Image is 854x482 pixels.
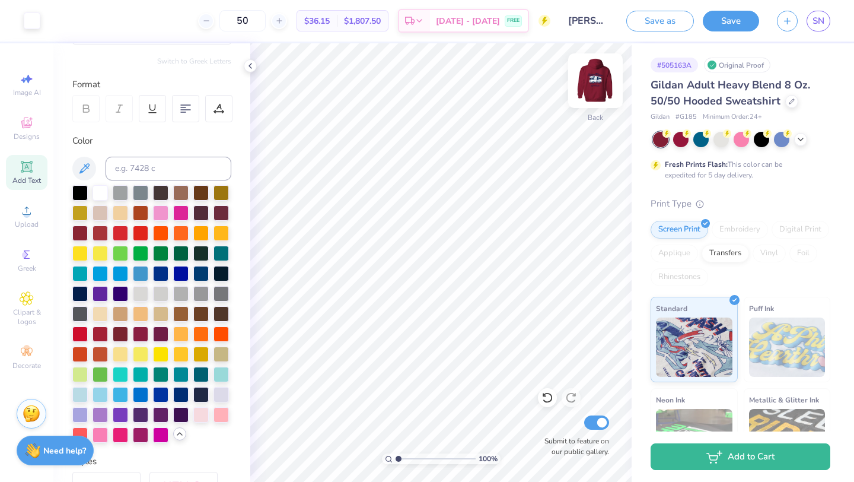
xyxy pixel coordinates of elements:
span: Image AI [13,88,41,97]
div: This color can be expedited for 5 day delivery. [665,159,811,180]
span: Minimum Order: 24 + [703,112,762,122]
div: Transfers [702,245,749,262]
div: Back [588,112,603,123]
a: SN [807,11,830,31]
span: Clipart & logos [6,307,47,326]
span: Greek [18,264,36,273]
input: Untitled Design [559,9,617,33]
span: SN [812,14,824,28]
div: Original Proof [704,58,770,72]
button: Save as [626,11,694,31]
div: Color [72,134,231,148]
div: Foil [789,245,817,262]
span: Standard [656,302,687,315]
div: Format [72,78,232,91]
span: Puff Ink [749,302,774,315]
span: 100 % [479,454,498,464]
span: $1,807.50 [344,15,381,27]
img: Metallic & Glitter Ink [749,409,826,468]
label: Submit to feature on our public gallery. [538,436,609,457]
span: $36.15 [304,15,330,27]
span: Add Text [12,176,41,185]
strong: Fresh Prints Flash: [665,160,728,169]
span: [DATE] - [DATE] [436,15,500,27]
img: Puff Ink [749,318,826,377]
div: Embroidery [712,221,768,239]
span: FREE [507,17,520,25]
button: Add to Cart [651,443,830,470]
div: Styles [72,455,231,468]
img: Back [572,57,619,104]
span: Designs [14,132,40,141]
span: Upload [15,220,39,229]
img: Standard [656,318,732,377]
strong: Need help? [43,445,86,456]
span: Metallic & Glitter Ink [749,394,819,406]
span: Gildan [651,112,670,122]
div: Digital Print [772,221,829,239]
div: Rhinestones [651,268,708,286]
div: # 505163A [651,58,698,72]
div: Print Type [651,197,830,211]
span: Gildan Adult Heavy Blend 8 Oz. 50/50 Hooded Sweatshirt [651,78,810,108]
span: Neon Ink [656,394,685,406]
div: Applique [651,245,698,262]
img: Neon Ink [656,409,732,468]
span: Decorate [12,361,41,370]
button: Save [703,11,759,31]
span: # G185 [675,112,697,122]
div: Vinyl [753,245,786,262]
input: e.g. 7428 c [106,157,231,180]
button: Switch to Greek Letters [157,56,231,66]
input: – – [219,10,266,31]
div: Screen Print [651,221,708,239]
